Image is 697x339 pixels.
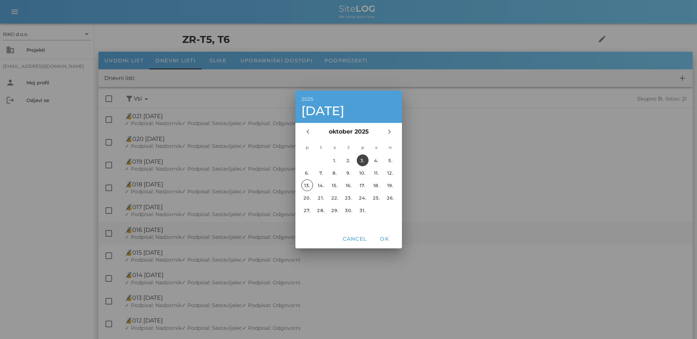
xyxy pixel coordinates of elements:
div: 18. [370,183,382,188]
div: 20. [301,195,313,201]
button: 7. [315,167,327,179]
button: Cancel [339,232,370,245]
div: 31. [356,208,368,213]
button: 29. [329,204,341,216]
button: 9. [342,167,354,179]
div: 28. [315,208,327,213]
button: 5. [384,154,396,166]
div: 9. [342,170,354,176]
button: 20. [301,192,313,204]
button: Prejšnji mesec [301,125,315,138]
button: 1. [329,154,341,166]
button: 19. [384,179,396,191]
i: chevron_left [303,127,312,136]
button: 13. [301,179,313,191]
button: 6. [301,167,313,179]
div: 14. [315,183,327,188]
button: 12. [384,167,396,179]
button: 26. [384,192,396,204]
div: 3. [356,158,368,163]
button: 27. [301,204,313,216]
div: 15. [329,183,341,188]
div: 8. [329,170,341,176]
button: 4. [370,154,382,166]
button: 31. [356,204,368,216]
div: 16. [342,183,354,188]
th: s [370,141,383,154]
th: p [356,141,369,154]
div: [DATE] [301,105,396,117]
div: 21. [315,195,327,201]
th: č [342,141,355,154]
div: 2. [342,158,354,163]
iframe: Chat Widget [592,260,697,339]
div: 6. [301,170,313,176]
button: oktober 2025 [326,124,371,139]
span: Cancel [342,236,367,242]
th: n [384,141,397,154]
button: Naslednji mesec [383,125,396,138]
button: 11. [370,167,382,179]
th: p [301,141,314,154]
div: 22. [329,195,341,201]
span: OK [376,236,393,242]
div: 25. [370,195,382,201]
th: s [328,141,341,154]
div: 13. [301,183,312,188]
div: 19. [384,183,396,188]
div: 4. [370,158,382,163]
button: 8. [329,167,341,179]
button: 17. [356,179,368,191]
i: chevron_right [385,127,394,136]
button: 14. [315,179,327,191]
button: 23. [342,192,354,204]
div: 10. [356,170,368,176]
div: 5. [384,158,396,163]
div: 1. [329,158,341,163]
div: 12. [384,170,396,176]
div: 2025 [301,96,396,102]
button: 22. [329,192,341,204]
div: 27. [301,208,313,213]
button: 24. [356,192,368,204]
button: 18. [370,179,382,191]
button: 21. [315,192,327,204]
div: 26. [384,195,396,201]
button: 2. [342,154,354,166]
button: 16. [342,179,354,191]
div: 23. [342,195,354,201]
div: 7. [315,170,327,176]
div: 29. [329,208,341,213]
div: Pripomoček za klepet [592,260,697,339]
button: 3. [356,154,368,166]
button: 25. [370,192,382,204]
div: 11. [370,170,382,176]
button: OK [373,232,396,245]
div: 17. [356,183,368,188]
button: 15. [329,179,341,191]
button: 30. [342,204,354,216]
th: t [314,141,327,154]
div: 24. [356,195,368,201]
button: 28. [315,204,327,216]
div: 30. [342,208,354,213]
button: 10. [356,167,368,179]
